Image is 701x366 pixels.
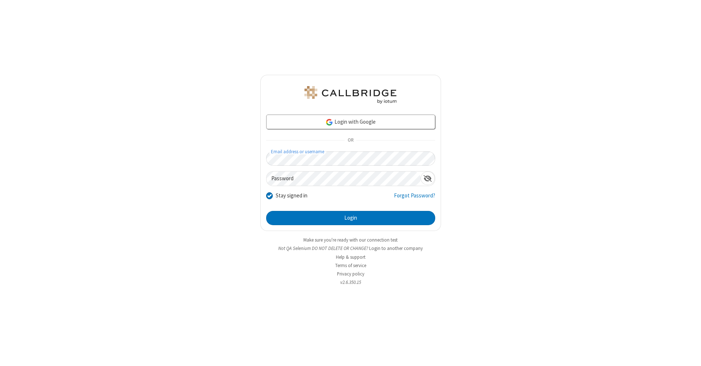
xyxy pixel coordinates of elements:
li: v2.6.350.15 [260,279,441,286]
img: google-icon.png [325,118,333,126]
li: Not QA Selenium DO NOT DELETE OR CHANGE? [260,245,441,252]
input: Password [267,172,421,186]
a: Help & support [336,254,365,260]
input: Email address or username [266,151,435,166]
img: QA Selenium DO NOT DELETE OR CHANGE [303,86,398,104]
button: Login [266,211,435,226]
label: Stay signed in [276,192,307,200]
span: OR [345,135,356,146]
a: Terms of service [335,262,366,269]
button: Login to another company [369,245,423,252]
a: Forgot Password? [394,192,435,205]
div: Show password [421,172,435,185]
a: Login with Google [266,115,435,129]
a: Privacy policy [337,271,364,277]
a: Make sure you're ready with our connection test [303,237,398,243]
